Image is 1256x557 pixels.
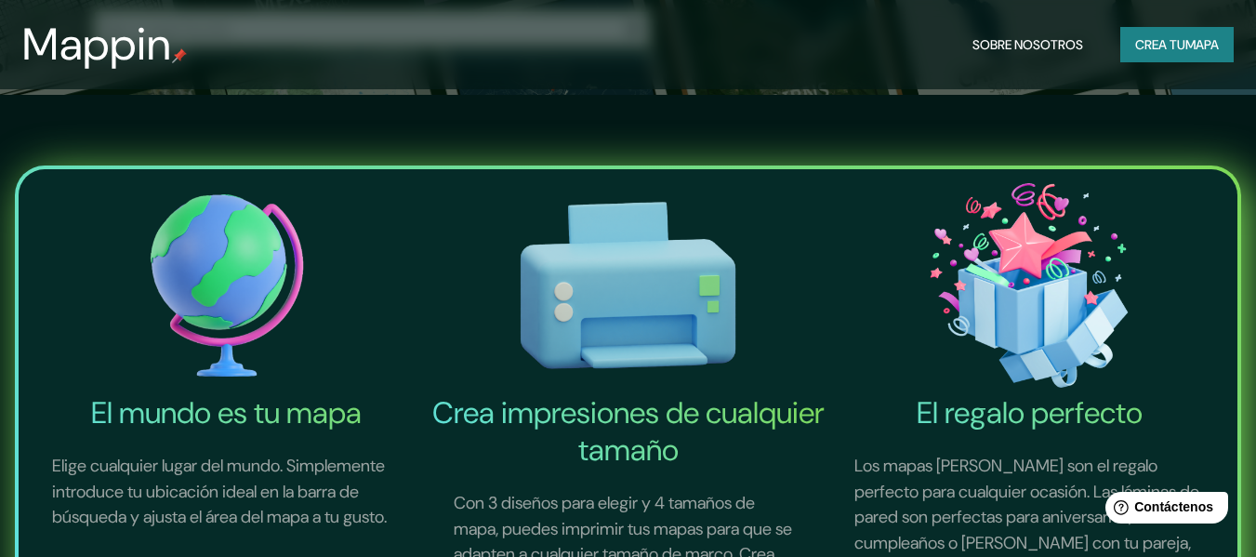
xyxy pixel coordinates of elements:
font: El regalo perfecto [917,393,1143,432]
button: Crea tumapa [1120,27,1234,62]
font: Elige cualquier lugar del mundo. Simplemente introduce tu ubicación ideal en la barra de búsqueda... [52,455,387,528]
font: Crea tu [1135,36,1185,53]
img: pin de mapeo [172,48,187,63]
font: Crea impresiones de cualquier tamaño [432,393,825,470]
font: mapa [1185,36,1219,53]
iframe: Lanzador de widgets de ayuda [1091,484,1236,537]
img: Crea impresiones de cualquier tamaño-icono [431,177,826,394]
font: Mappin [22,15,172,73]
font: Sobre nosotros [972,36,1083,53]
img: El icono del regalo perfecto [832,177,1226,394]
button: Sobre nosotros [965,27,1091,62]
font: El mundo es tu mapa [91,393,362,432]
img: El mundo es tu icono de mapa [30,177,424,394]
